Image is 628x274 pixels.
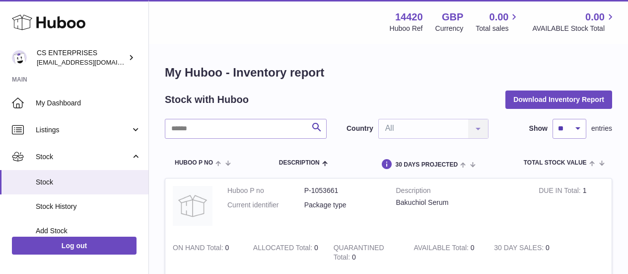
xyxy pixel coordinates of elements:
div: CS ENTERPRISES [37,48,126,67]
span: Stock [36,152,131,162]
dd: P-1053661 [304,186,381,195]
strong: 30 DAY SALES [494,244,546,254]
td: 0 [246,236,326,270]
img: product image [173,186,212,226]
a: 0.00 Total sales [476,10,520,33]
td: 0 [165,236,246,270]
span: 0 [352,253,356,261]
dt: Huboo P no [227,186,304,195]
label: Country [347,124,373,133]
h1: My Huboo - Inventory report [165,65,612,81]
a: Log out [12,237,137,255]
strong: ALLOCATED Total [253,244,314,254]
span: 30 DAYS PROJECTED [395,162,458,168]
h2: Stock with Huboo [165,93,249,106]
dd: Package type [304,200,381,210]
span: Total sales [476,24,520,33]
strong: DUE IN Total [539,186,582,197]
button: Download Inventory Report [505,91,612,108]
span: 0.00 [489,10,509,24]
div: Currency [435,24,464,33]
span: AVAILABLE Stock Total [532,24,616,33]
span: entries [591,124,612,133]
span: Total stock value [524,160,587,166]
div: Bakuchiol Serum [396,198,524,207]
strong: 14420 [395,10,423,24]
span: Stock [36,178,141,187]
td: 0 [406,236,487,270]
label: Show [529,124,548,133]
dt: Current identifier [227,200,304,210]
strong: QUARANTINED Total [334,244,384,264]
span: Description [279,160,320,166]
strong: GBP [442,10,463,24]
span: My Dashboard [36,98,141,108]
td: 0 [487,236,567,270]
strong: AVAILABLE Total [414,244,470,254]
a: 0.00 AVAILABLE Stock Total [532,10,616,33]
strong: ON HAND Total [173,244,225,254]
span: Add Stock [36,226,141,236]
div: Huboo Ref [390,24,423,33]
span: Huboo P no [175,160,213,166]
span: Stock History [36,202,141,211]
span: [EMAIL_ADDRESS][DOMAIN_NAME] [37,58,146,66]
strong: Description [396,186,524,198]
span: Listings [36,125,131,135]
img: internalAdmin-14420@internal.huboo.com [12,50,27,65]
td: 1 [531,179,612,236]
span: 0.00 [585,10,605,24]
